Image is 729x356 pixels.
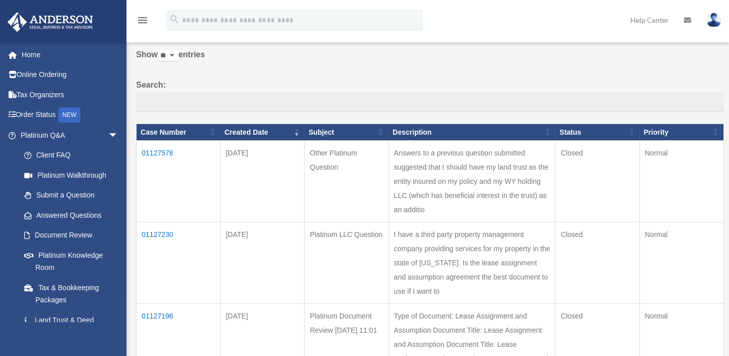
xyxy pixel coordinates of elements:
[305,141,389,222] td: Other Platinum Question
[158,50,179,62] select: Showentries
[137,141,221,222] td: 01127578
[389,141,555,222] td: Answers to a previous question submitted suggested that I should have my land trust as the entity...
[7,65,134,85] a: Online Ordering
[639,124,723,141] th: Priority: activate to sort column ascending
[389,124,555,141] th: Description: activate to sort column ascending
[137,14,149,26] i: menu
[555,124,639,141] th: Status: activate to sort column ascending
[108,125,128,146] span: arrow_drop_down
[7,85,134,105] a: Tax Organizers
[221,141,305,222] td: [DATE]
[14,278,128,310] a: Tax & Bookkeeping Packages
[305,124,389,141] th: Subject: activate to sort column ascending
[137,124,221,141] th: Case Number: activate to sort column ascending
[14,310,128,342] a: Land Trust & Deed Forum
[639,222,723,304] td: Normal
[555,222,639,304] td: Closed
[136,78,724,111] label: Search:
[221,222,305,304] td: [DATE]
[305,222,389,304] td: Platinum LLC Question
[7,105,134,126] a: Order StatusNEW
[7,125,128,145] a: Platinum Q&Aarrow_drop_down
[14,165,128,185] a: Platinum Walkthrough
[389,222,555,304] td: I have a third party property management company providing services for my property in the state ...
[136,48,724,72] label: Show entries
[14,245,128,278] a: Platinum Knowledge Room
[555,141,639,222] td: Closed
[136,92,724,111] input: Search:
[14,185,128,206] a: Submit a Question
[14,145,128,166] a: Client FAQ
[137,18,149,26] a: menu
[58,107,80,123] div: NEW
[169,14,180,25] i: search
[14,225,128,246] a: Document Review
[14,205,123,225] a: Answered Questions
[5,12,96,32] img: Anderson Advisors Platinum Portal
[221,124,305,141] th: Created Date: activate to sort column ascending
[137,222,221,304] td: 01127230
[639,141,723,222] td: Normal
[706,13,721,27] img: User Pic
[7,45,134,65] a: Home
